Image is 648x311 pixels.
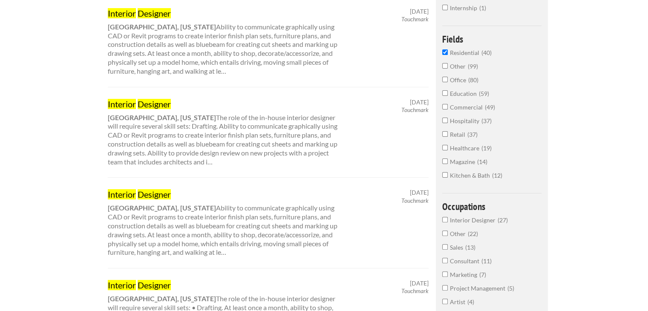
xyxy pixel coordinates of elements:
input: Residential40 [442,49,448,55]
span: 1 [479,4,486,12]
span: Project Management [450,285,507,292]
span: Interior Designer [450,216,498,224]
span: 11 [481,257,492,265]
mark: Interior [108,280,136,290]
span: Consultant [450,257,481,265]
div: Ability to communicate graphically using CAD or Revit programs to create interior finish plan set... [101,189,352,257]
span: 99 [468,63,478,70]
strong: [GEOGRAPHIC_DATA], [US_STATE] [108,294,216,302]
span: 5 [507,285,514,292]
input: Commercial49 [442,104,448,109]
input: Kitchen & Bath12 [442,172,448,178]
em: Touchmark [401,287,429,294]
span: Marketing [450,271,479,278]
span: 37 [481,117,492,124]
span: Office [450,76,468,84]
span: Retail [450,131,467,138]
input: Internship1 [442,5,448,10]
mark: Designer [138,8,171,18]
span: Artist [450,298,467,305]
input: Healthcare19 [442,145,448,150]
div: The role of the in-house interior designer will require several skill sets: Drafting. Ability to ... [101,98,352,167]
a: Interior Designer [108,279,345,291]
input: Retail37 [442,131,448,137]
input: Other22 [442,230,448,236]
input: Education59 [442,90,448,96]
span: Education [450,90,479,97]
span: 80 [468,76,478,84]
span: [DATE] [410,279,429,287]
span: Magazine [450,158,477,165]
em: Touchmark [401,106,429,113]
input: Office80 [442,77,448,82]
input: Sales13 [442,244,448,250]
span: [DATE] [410,189,429,196]
input: Project Management5 [442,285,448,291]
span: Hospitality [450,117,481,124]
a: Interior Designer [108,189,345,200]
input: Hospitality37 [442,118,448,123]
strong: [GEOGRAPHIC_DATA], [US_STATE] [108,23,216,31]
mark: Designer [138,189,171,199]
em: Touchmark [401,197,429,204]
span: Commercial [450,104,485,111]
span: 22 [468,230,478,237]
span: Other [450,63,468,70]
mark: Interior [108,99,136,109]
a: Interior Designer [108,8,345,19]
span: 13 [465,244,475,251]
span: [DATE] [410,8,429,15]
span: 14 [477,158,487,165]
input: Artist4 [442,299,448,304]
span: Residential [450,49,481,56]
mark: Designer [138,99,171,109]
span: 12 [492,172,502,179]
span: [DATE] [410,98,429,106]
a: Interior Designer [108,98,345,109]
span: 59 [479,90,489,97]
span: 7 [479,271,486,278]
input: Consultant11 [442,258,448,263]
input: Marketing7 [442,271,448,277]
strong: [GEOGRAPHIC_DATA], [US_STATE] [108,204,216,212]
h4: Occupations [442,202,541,211]
h4: Fields [442,34,541,44]
input: Magazine14 [442,158,448,164]
span: 19 [481,144,492,152]
span: 49 [485,104,495,111]
mark: Designer [138,280,171,290]
mark: Interior [108,8,136,18]
span: Sales [450,244,465,251]
mark: Interior [108,189,136,199]
span: Internship [450,4,479,12]
span: 27 [498,216,508,224]
span: 37 [467,131,478,138]
em: Touchmark [401,15,429,23]
input: Other99 [442,63,448,69]
input: Interior Designer27 [442,217,448,222]
span: 4 [467,298,474,305]
span: Other [450,230,468,237]
div: Ability to communicate graphically using CAD or Revit programs to create interior finish plan set... [101,8,352,76]
span: 40 [481,49,492,56]
span: Kitchen & Bath [450,172,492,179]
strong: [GEOGRAPHIC_DATA], [US_STATE] [108,113,216,121]
span: Healthcare [450,144,481,152]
